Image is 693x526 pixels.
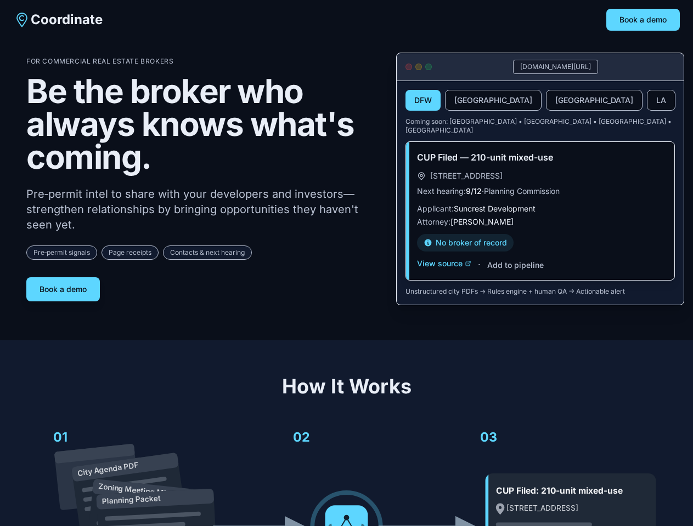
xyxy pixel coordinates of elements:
p: Unstructured city PDFs → Rules engine + human QA → Actionable alert [405,287,675,296]
img: Coordinate [13,11,31,28]
button: Book a demo [606,9,680,31]
button: Add to pipeline [487,260,544,271]
text: [STREET_ADDRESS] [506,504,578,512]
span: Coordinate [31,11,103,28]
button: LA [647,90,675,111]
span: [PERSON_NAME] [450,217,514,226]
button: Book a demo [26,277,100,301]
text: Zoning Meeting Minutes [98,482,186,500]
span: Suncrest Development [454,204,536,213]
text: City Agenda PDF [77,460,139,477]
div: No broker of record [417,234,514,251]
text: 01 [53,429,67,445]
div: [DOMAIN_NAME][URL] [513,60,598,74]
span: Pre‑permit signals [26,245,97,260]
text: 02 [293,429,310,445]
span: Contacts & next hearing [163,245,252,260]
p: Next hearing: · Planning Commission [417,186,663,197]
h1: Be the broker who always knows what's coming. [26,75,379,173]
span: 9/12 [466,186,482,196]
span: [STREET_ADDRESS] [430,170,503,181]
a: Coordinate [13,11,103,28]
p: Attorney: [417,216,663,227]
h3: CUP Filed — 210-unit mixed-use [417,151,663,164]
text: 03 [480,429,497,445]
text: CUP Filed: 210-unit mixed-use [496,485,623,496]
text: Planning Packet [102,494,161,506]
button: View source [417,258,471,269]
p: Pre‑permit intel to share with your developers and investors—strengthen relationships by bringing... [26,186,379,232]
h2: How It Works [26,375,667,397]
button: [GEOGRAPHIC_DATA] [546,90,643,111]
span: Page receipts [102,245,159,260]
button: DFW [405,90,441,111]
span: · [478,258,481,271]
button: [GEOGRAPHIC_DATA] [445,90,542,111]
p: Coming soon: [GEOGRAPHIC_DATA] • [GEOGRAPHIC_DATA] • [GEOGRAPHIC_DATA] • [GEOGRAPHIC_DATA] [405,117,675,135]
p: Applicant: [417,203,663,214]
p: For Commercial Real Estate Brokers [26,57,379,66]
